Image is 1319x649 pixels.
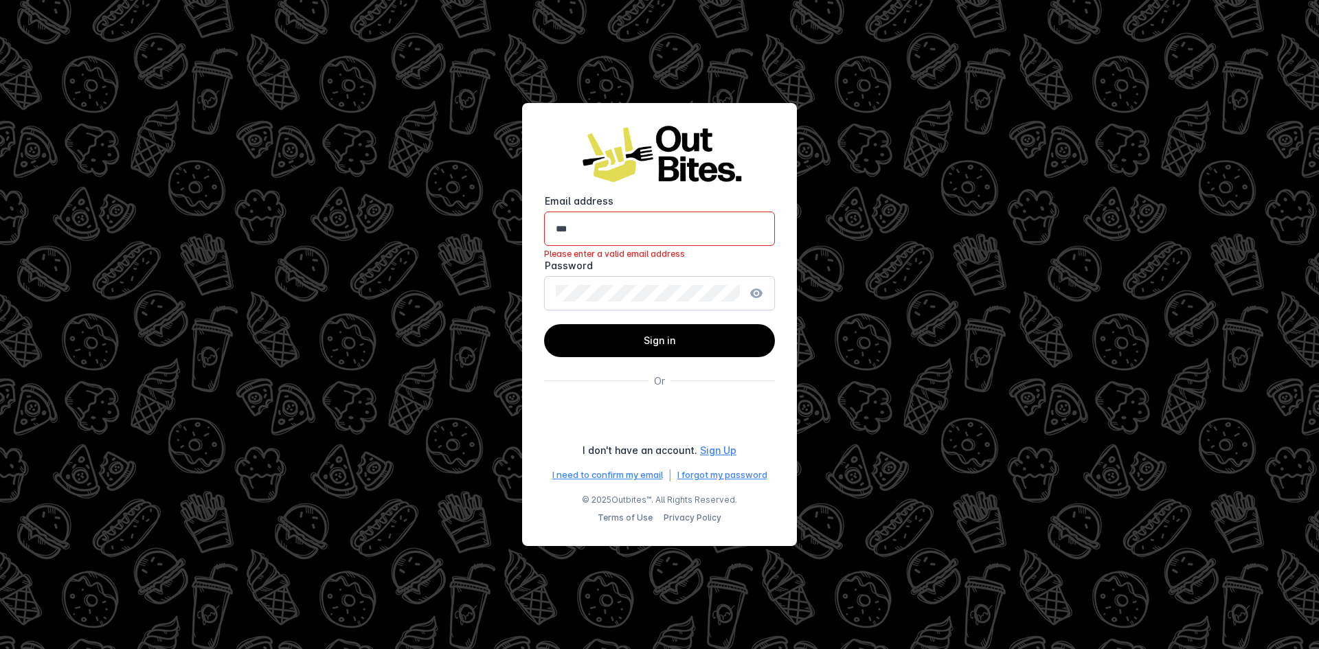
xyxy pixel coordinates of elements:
button: Sign in [544,324,775,357]
mat-label: Email address [545,195,613,207]
div: Or [654,374,665,388]
span: Sign in [644,334,675,346]
a: I need to confirm my email [552,468,663,482]
div: | [668,468,672,483]
a: Terms of Use [598,512,653,523]
mat-label: Password [545,260,593,271]
div: I don't have an account. [583,443,697,457]
a: Outbites™ [611,494,651,505]
mat-error: Please enter a valid email address [544,246,775,260]
a: Sign Up [700,443,736,457]
a: Privacy Policy [664,512,721,523]
a: I forgot my password [677,468,767,482]
span: © 2025 . All Rights Reserved. [582,494,737,506]
iframe: Sign in with Google Button [536,403,783,433]
img: Logo image [577,125,742,183]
